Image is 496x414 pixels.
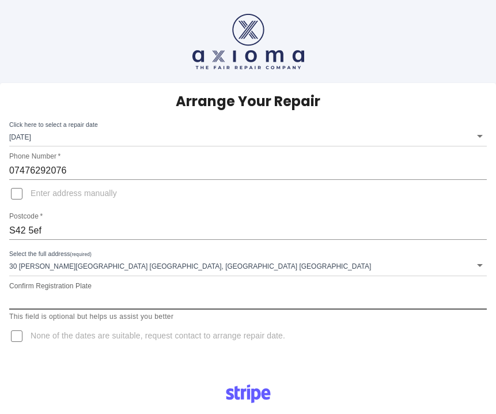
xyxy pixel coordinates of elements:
div: 30 [PERSON_NAME][GEOGRAPHIC_DATA] [GEOGRAPHIC_DATA], [GEOGRAPHIC_DATA] [GEOGRAPHIC_DATA] [9,255,487,276]
h5: Arrange Your Repair [176,92,320,111]
div: [DATE] [9,126,487,146]
img: axioma [192,14,304,69]
label: Confirm Registration Plate [9,281,92,291]
p: This field is optional but helps us assist you better [9,311,487,323]
span: Enter address manually [31,188,117,200]
img: Logo [219,380,277,408]
label: Click here to select a repair date [9,121,98,129]
label: Postcode [9,212,43,221]
label: Phone Number [9,152,60,161]
label: Select the full address [9,250,92,259]
span: None of the dates are suitable, request contact to arrange repair date. [31,330,285,342]
small: (required) [70,252,92,257]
